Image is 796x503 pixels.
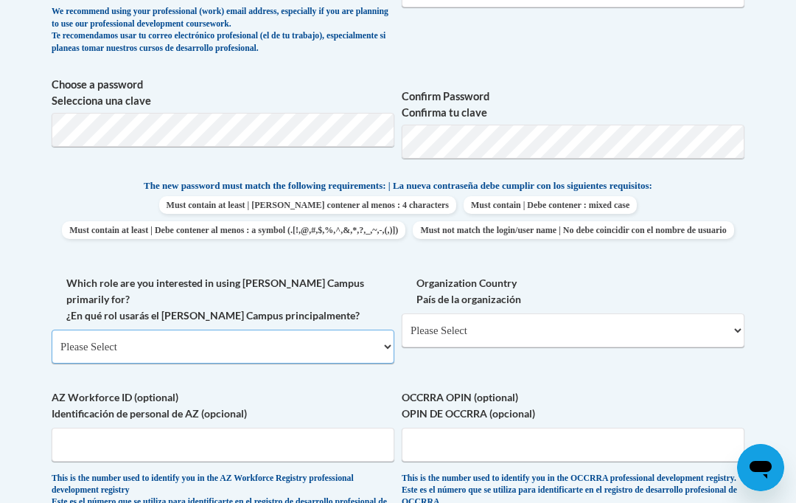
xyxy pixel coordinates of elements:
label: AZ Workforce ID (optional) Identificación de personal de AZ (opcional) [52,389,394,422]
span: Must contain at least | [PERSON_NAME] contener al menos : 4 characters [159,196,456,214]
div: We recommend using your professional (work) email address, especially if you are planning to use ... [52,6,394,55]
span: Must not match the login/user name | No debe coincidir con el nombre de usuario [413,221,733,239]
label: Choose a password Selecciona una clave [52,77,394,109]
label: Which role are you interested in using [PERSON_NAME] Campus primarily for? ¿En qué rol usarás el ... [52,275,394,324]
label: OCCRRA OPIN (optional) OPIN DE OCCRRA (opcional) [402,389,744,422]
label: Confirm Password Confirma tu clave [402,89,744,121]
span: The new password must match the following requirements: | La nueva contraseña debe cumplir con lo... [144,179,652,192]
iframe: Button to launch messaging window [737,444,784,491]
label: Organization Country País de la organización [402,275,744,308]
span: Must contain at least | Debe contener al menos : a symbol (.[!,@,#,$,%,^,&,*,?,_,~,-,(,)]) [62,221,405,239]
span: Must contain | Debe contener : mixed case [464,196,637,214]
